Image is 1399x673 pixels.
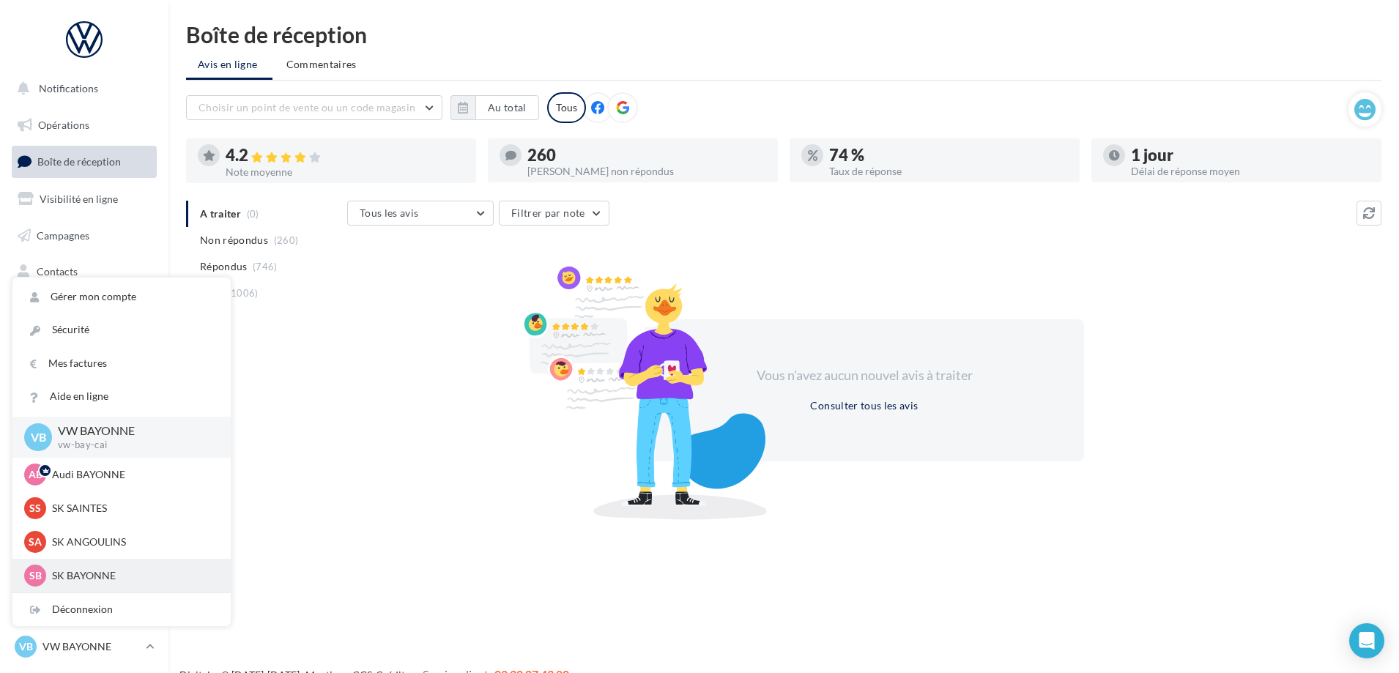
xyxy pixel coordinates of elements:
a: Contacts [9,256,160,287]
button: Au total [450,95,539,120]
div: Vous n'avez aucun nouvel avis à traiter [738,366,990,385]
div: Tous [547,92,586,123]
span: (746) [253,261,278,272]
button: Notifications [9,73,154,104]
a: Aide en ligne [12,380,231,413]
p: SK ANGOULINS [52,535,213,549]
span: Contacts [37,265,78,278]
a: Médiathèque [9,293,160,324]
div: 260 [527,147,766,163]
a: PLV et print personnalisable [9,365,160,409]
p: VW BAYONNE [42,639,140,654]
span: Répondus [200,259,248,274]
p: Audi BAYONNE [52,467,213,482]
span: SS [29,501,41,516]
div: 4.2 [226,147,464,164]
div: Open Intercom Messenger [1349,623,1384,658]
a: Boîte de réception [9,146,160,177]
span: AB [29,467,42,482]
span: Boîte de réception [37,155,121,168]
div: Taux de réponse [829,166,1068,176]
span: VB [31,428,46,445]
div: Déconnexion [12,593,231,626]
span: Choisir un point de vente ou un code magasin [198,101,415,114]
div: Note moyenne [226,167,464,177]
button: Au total [475,95,539,120]
span: Notifications [39,82,98,94]
span: Campagnes [37,228,89,241]
span: VB [19,639,33,654]
a: Campagnes [9,220,160,251]
a: Mes factures [12,347,231,380]
button: Filtrer par note [499,201,609,226]
p: VW BAYONNE [58,423,207,439]
a: Sécurité [12,313,231,346]
button: Consulter tous les avis [804,397,924,414]
p: vw-bay-cai [58,439,207,452]
a: VB VW BAYONNE [12,633,157,661]
button: Tous les avis [347,201,494,226]
button: Choisir un point de vente ou un code magasin [186,95,442,120]
p: SK SAINTES [52,501,213,516]
a: Visibilité en ligne [9,184,160,215]
span: Visibilité en ligne [40,193,118,205]
span: SA [29,535,42,549]
span: SB [29,568,42,583]
span: Non répondus [200,233,268,248]
span: (1006) [228,287,259,299]
span: Commentaires [286,57,357,72]
a: Gérer mon compte [12,280,231,313]
a: Calendrier [9,330,160,360]
div: Boîte de réception [186,23,1381,45]
div: 1 jour [1131,147,1370,163]
div: [PERSON_NAME] non répondus [527,166,766,176]
div: 74 % [829,147,1068,163]
div: Délai de réponse moyen [1131,166,1370,176]
span: Opérations [38,119,89,131]
p: SK BAYONNE [52,568,213,583]
a: Opérations [9,110,160,141]
a: Campagnes DataOnDemand [9,414,160,458]
span: Tous les avis [360,207,419,219]
span: (260) [274,234,299,246]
